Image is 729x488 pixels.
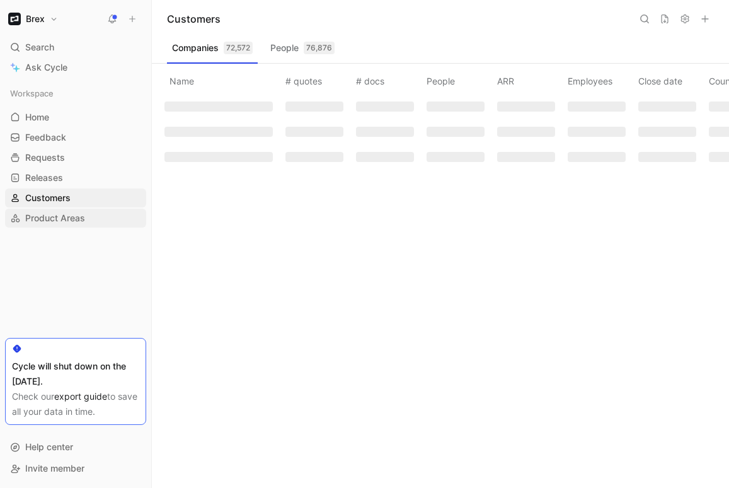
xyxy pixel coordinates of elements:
span: Releases [25,171,63,184]
div: Workspace [5,84,146,103]
button: BrexBrex [5,10,61,28]
th: People [424,64,495,94]
div: 72,572 [224,42,253,54]
span: Help center [25,441,73,452]
div: 76,876 [304,42,335,54]
div: Invite member [5,459,146,478]
th: ARR [495,64,565,94]
div: Help center [5,438,146,456]
a: export guide [54,391,107,402]
span: Requests [25,151,65,164]
th: # quotes [283,64,353,94]
span: Customers [25,192,71,204]
span: Workspace [10,87,54,100]
th: # docs [353,64,424,94]
div: Cycle will shut down on the [DATE]. [12,359,139,389]
th: Close date [636,64,706,94]
img: Brex [8,13,21,25]
a: Customers [5,189,146,207]
span: Name [164,76,199,86]
th: Employees [565,64,636,94]
span: Home [25,111,49,124]
span: Ask Cycle [25,60,67,75]
span: Invite member [25,463,84,473]
a: Releases [5,168,146,187]
button: Companies [167,38,258,58]
a: Product Areas [5,209,146,228]
span: Feedback [25,131,66,144]
div: Search [5,38,146,57]
h1: Customers [167,11,221,26]
div: Check our to save all your data in time. [12,389,139,419]
a: Feedback [5,128,146,147]
span: Search [25,40,54,55]
button: People [265,38,340,58]
a: Requests [5,148,146,167]
a: Ask Cycle [5,58,146,77]
a: Home [5,108,146,127]
span: Product Areas [25,212,85,224]
h1: Brex [26,13,45,25]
